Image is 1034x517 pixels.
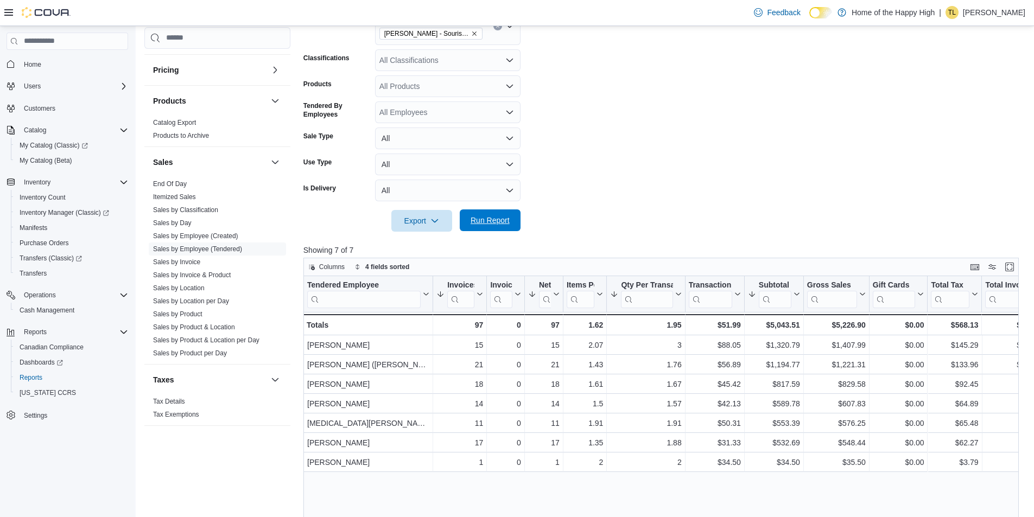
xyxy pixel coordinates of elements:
[471,30,478,37] button: Remove Estevan - Souris Avenue - Fire & Flower from selection in this group
[20,193,66,202] span: Inventory Count
[24,411,47,420] span: Settings
[15,304,79,317] a: Cash Management
[11,355,132,370] a: Dashboards
[11,205,132,220] a: Inventory Manager (Classic)
[931,280,969,290] div: Total Tax
[986,260,999,273] button: Display options
[153,157,173,168] h3: Sales
[15,371,47,384] a: Reports
[873,417,924,430] div: $0.00
[436,339,483,352] div: 15
[968,260,981,273] button: Keyboard shortcuts
[748,378,800,391] div: $817.59
[931,436,978,449] div: $62.27
[20,289,128,302] span: Operations
[621,280,673,308] div: Qty Per Transaction
[610,378,681,391] div: 1.67
[750,2,804,23] a: Feedback
[528,318,560,331] div: 97
[153,411,199,418] a: Tax Exemptions
[2,324,132,340] button: Reports
[307,318,429,331] div: Totals
[807,280,866,308] button: Gross Sales
[748,358,800,371] div: $1,194.77
[436,280,483,308] button: Invoices Sold
[153,310,202,318] a: Sales by Product
[144,116,290,146] div: Products
[931,339,978,352] div: $145.29
[688,417,740,430] div: $50.31
[153,180,187,188] a: End Of Day
[15,267,51,280] a: Transfers
[931,280,969,308] div: Total Tax
[153,398,185,405] a: Tax Details
[307,378,429,391] div: [PERSON_NAME]
[490,397,521,410] div: 0
[24,291,56,299] span: Operations
[931,280,978,308] button: Total Tax
[436,456,483,469] div: 1
[2,175,132,190] button: Inventory
[2,79,132,94] button: Users
[15,237,128,250] span: Purchase Orders
[303,132,333,141] label: Sale Type
[436,378,483,391] div: 18
[946,6,959,19] div: Tammy Lacharite
[153,193,196,201] a: Itemized Sales
[153,323,235,331] span: Sales by Product & Location
[153,245,242,253] a: Sales by Employee (Tendered)
[22,7,71,18] img: Cova
[528,397,560,410] div: 14
[873,318,924,331] div: $0.00
[15,139,128,152] span: My Catalog (Classic)
[11,220,132,235] button: Manifests
[490,436,521,449] div: 0
[539,280,551,308] div: Net Sold
[610,280,681,308] button: Qty Per Transaction
[153,157,267,168] button: Sales
[505,82,514,91] button: Open list of options
[852,6,935,19] p: Home of the Happy High
[153,131,209,140] span: Products to Archive
[11,385,132,400] button: [US_STATE] CCRS
[153,206,218,214] span: Sales by Classification
[931,397,978,410] div: $64.89
[307,358,429,371] div: [PERSON_NAME] ([PERSON_NAME])
[153,65,267,75] button: Pricing
[809,7,832,18] input: Dark Mode
[153,232,238,240] span: Sales by Employee (Created)
[493,22,502,30] button: Clear input
[931,318,978,331] div: $568.13
[307,456,429,469] div: [PERSON_NAME]
[20,325,128,339] span: Reports
[948,6,956,19] span: TL
[7,52,128,451] nav: Complex example
[748,280,800,308] button: Subtotal
[567,417,604,430] div: 1.91
[528,436,560,449] div: 17
[15,386,80,399] a: [US_STATE] CCRS
[20,176,128,189] span: Inventory
[20,388,76,397] span: [US_STATE] CCRS
[490,358,521,371] div: 0
[567,280,604,308] button: Items Per Transaction
[621,280,673,290] div: Qty Per Transaction
[436,318,483,331] div: 97
[307,397,429,410] div: [PERSON_NAME]
[307,339,429,352] div: [PERSON_NAME]
[688,378,740,391] div: $45.42
[307,417,429,430] div: [MEDICAL_DATA][PERSON_NAME]
[963,6,1025,19] p: [PERSON_NAME]
[11,153,132,168] button: My Catalog (Beta)
[471,215,510,226] span: Run Report
[384,28,469,39] span: [PERSON_NAME] - Souris Avenue - Fire & Flower
[24,82,41,91] span: Users
[873,339,924,352] div: $0.00
[153,118,196,127] span: Catalog Export
[11,266,132,281] button: Transfers
[153,132,209,139] a: Products to Archive
[20,102,60,115] a: Customers
[11,303,132,318] button: Cash Management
